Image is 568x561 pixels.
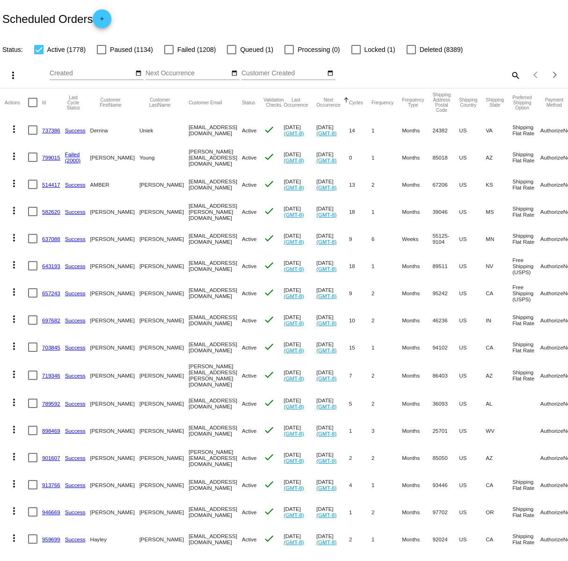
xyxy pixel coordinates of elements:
button: Change sorting for Id [42,100,46,105]
mat-cell: AMBER [90,171,139,198]
button: Change sorting for CustomerLastName [139,97,180,108]
mat-cell: US [459,444,486,471]
mat-cell: Shipping Flat Rate [512,306,540,334]
mat-icon: more_vert [8,124,20,135]
mat-cell: [PERSON_NAME] [139,171,189,198]
mat-cell: [PERSON_NAME][EMAIL_ADDRESS][DOMAIN_NAME] [189,144,242,171]
a: (GMT-8) [316,320,336,326]
mat-cell: Shipping Flat Rate [512,171,540,198]
mat-cell: [DATE] [284,171,317,198]
mat-cell: [DATE] [316,198,349,225]
button: Change sorting for PaymentMethod.Type [540,97,568,108]
mat-cell: [EMAIL_ADDRESS][DOMAIN_NAME] [189,525,242,553]
mat-cell: AZ [486,361,512,390]
mat-cell: US [459,361,486,390]
mat-cell: Months [402,471,432,498]
a: (GMT-8) [316,293,336,299]
a: 643193 [42,263,60,269]
mat-icon: more_vert [8,478,20,489]
mat-cell: 1 [371,471,402,498]
mat-cell: [PERSON_NAME] [90,252,139,279]
mat-cell: IN [486,306,512,334]
mat-icon: add [96,15,108,27]
mat-cell: Free Shipping (USPS) [512,252,540,279]
mat-cell: 14 [349,117,371,144]
mat-cell: [EMAIL_ADDRESS][DOMAIN_NAME] [189,306,242,334]
mat-cell: Months [402,117,432,144]
mat-cell: [PERSON_NAME] [90,390,139,417]
a: (GMT-8) [284,211,304,218]
mat-cell: WV [486,417,512,444]
mat-icon: more_vert [7,70,19,81]
mat-cell: 94102 [432,334,459,361]
mat-icon: more_vert [8,232,20,243]
a: 789592 [42,401,60,407]
a: 737386 [42,127,60,133]
mat-cell: KS [486,171,512,198]
mat-cell: VA [486,117,512,144]
mat-cell: Shipping Flat Rate [512,225,540,252]
mat-cell: [PERSON_NAME] [139,417,189,444]
a: (GMT-8) [316,458,336,464]
mat-cell: [PERSON_NAME] [139,471,189,498]
mat-cell: US [459,252,486,279]
mat-cell: 2 [371,390,402,417]
mat-cell: 18 [349,198,371,225]
mat-cell: [DATE] [284,306,317,334]
a: Failed [65,151,80,157]
mat-cell: 15 [349,334,371,361]
a: (GMT-8) [284,293,304,299]
a: (GMT-8) [284,347,304,353]
a: (2000) [65,157,81,163]
button: Change sorting for Status [242,100,255,105]
mat-cell: [PERSON_NAME] [139,306,189,334]
mat-cell: [DATE] [284,471,317,498]
mat-cell: [PERSON_NAME] [90,361,139,390]
mat-cell: [DATE] [284,225,317,252]
mat-cell: US [459,171,486,198]
mat-cell: [PERSON_NAME] [139,361,189,390]
mat-cell: [EMAIL_ADDRESS][DOMAIN_NAME] [189,498,242,525]
mat-cell: [PERSON_NAME] [139,334,189,361]
mat-cell: 1 [371,525,402,553]
mat-cell: Shipping Flat Rate [512,117,540,144]
mat-cell: MN [486,225,512,252]
a: 637088 [42,236,60,242]
a: 901607 [42,455,60,461]
mat-cell: [DATE] [284,144,317,171]
mat-cell: 95242 [432,279,459,306]
mat-cell: 1 [349,498,371,525]
mat-cell: 2 [371,444,402,471]
mat-cell: [EMAIL_ADDRESS][DOMAIN_NAME] [189,471,242,498]
mat-cell: [PERSON_NAME] [90,225,139,252]
mat-cell: Months [402,334,432,361]
mat-cell: [PERSON_NAME] [90,306,139,334]
a: (GMT-8) [316,266,336,272]
a: (GMT-8) [316,403,336,409]
mat-cell: 86403 [432,361,459,390]
button: Change sorting for Frequency [371,100,393,105]
mat-icon: more_vert [8,259,20,270]
mat-cell: 3 [371,417,402,444]
a: (GMT-8) [284,430,304,437]
button: Change sorting for FrequencyType [402,97,424,108]
mat-cell: OR [486,498,512,525]
mat-cell: Months [402,279,432,306]
mat-cell: [PERSON_NAME] [139,198,189,225]
mat-cell: 7 [349,361,371,390]
mat-cell: [PERSON_NAME] [90,444,139,471]
a: Success [65,372,86,379]
a: Success [65,182,86,188]
mat-cell: 1 [371,252,402,279]
mat-icon: more_vert [8,151,20,162]
a: (GMT-8) [316,211,336,218]
mat-cell: [DATE] [316,117,349,144]
mat-cell: [PERSON_NAME] [139,498,189,525]
a: (GMT-8) [316,347,336,353]
button: Change sorting for PreferredShippingOption [512,95,532,110]
mat-cell: 2 [371,361,402,390]
mat-cell: Months [402,361,432,390]
mat-cell: Months [402,171,432,198]
mat-cell: US [459,279,486,306]
a: Success [65,290,86,296]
